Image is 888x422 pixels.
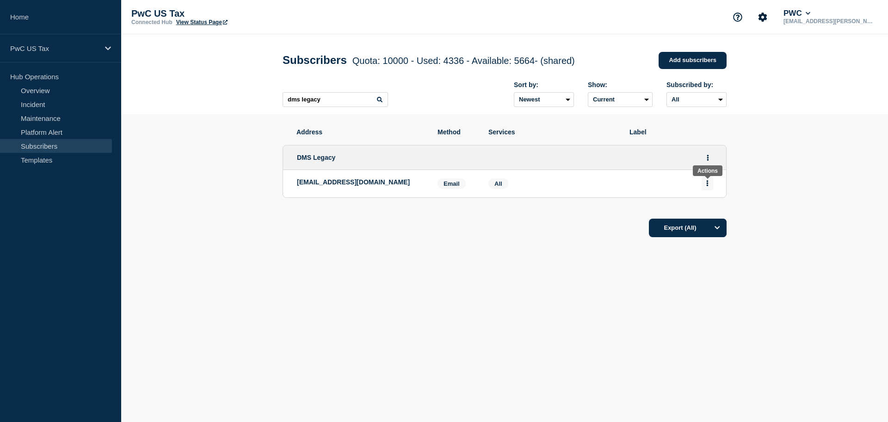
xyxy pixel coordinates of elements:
select: Deleted [588,92,653,107]
button: Export (All) [649,219,727,237]
span: Quota: 10000 - Used: 4336 - Available: 5664 - (shared) [352,56,575,66]
div: Sort by: [514,81,574,88]
span: Address [296,128,424,136]
button: Support [728,7,747,27]
h1: Subscribers [283,54,575,67]
a: View Status Page [176,19,228,25]
span: Method [438,128,475,136]
p: Connected Hub [131,19,173,25]
input: Search subscribers [283,92,388,107]
p: PwC US Tax [131,8,316,19]
select: Subscribed by [666,92,727,107]
div: Actions [697,168,718,174]
button: PWC [782,9,812,18]
span: DMS Legacy [297,154,335,161]
a: Add subscribers [659,52,727,69]
p: [EMAIL_ADDRESS][DOMAIN_NAME] [297,178,424,186]
select: Sort by [514,92,574,107]
span: Email [438,178,466,189]
span: Label [629,128,713,136]
button: Actions [702,151,714,165]
span: Services [488,128,616,136]
p: [EMAIL_ADDRESS][PERSON_NAME][PERSON_NAME][DOMAIN_NAME] [782,18,878,25]
div: Show: [588,81,653,88]
p: PwC US Tax [10,44,99,52]
button: Options [708,219,727,237]
span: All [494,180,502,187]
button: Actions [702,176,713,190]
button: Account settings [753,7,772,27]
div: Subscribed by: [666,81,727,88]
